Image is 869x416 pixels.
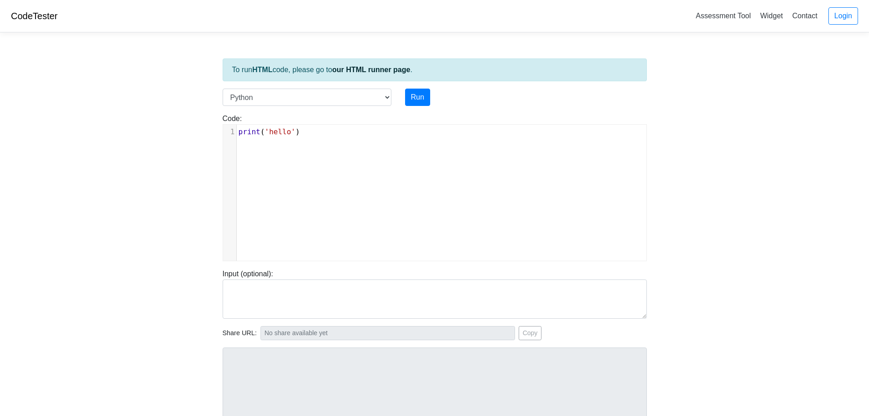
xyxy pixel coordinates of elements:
div: 1 [223,126,236,137]
a: CodeTester [11,11,57,21]
a: Widget [756,8,786,23]
a: Contact [789,8,821,23]
a: Assessment Tool [692,8,755,23]
div: Input (optional): [216,269,654,319]
span: ( ) [239,127,300,136]
span: 'hello' [265,127,295,136]
span: print [239,127,260,136]
strong: HTML [252,66,272,74]
button: Copy [519,326,542,340]
button: Run [405,89,430,106]
a: Login [828,7,858,25]
span: Share URL: [223,328,257,338]
input: No share available yet [260,326,515,340]
a: our HTML runner page [332,66,410,74]
div: To run code, please go to . [223,58,647,81]
div: Code: [216,113,654,261]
